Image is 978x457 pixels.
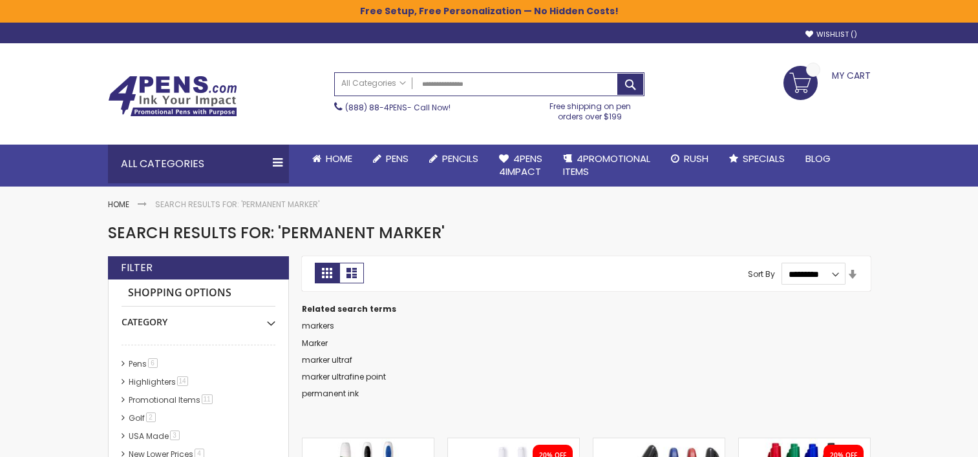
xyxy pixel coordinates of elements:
a: marker ultrafine point [302,371,386,382]
a: Specials [719,145,795,173]
strong: Search results for: 'permanent marker' [155,199,319,210]
strong: Filter [121,261,153,275]
a: Bic® Mark-It™ Permanent Marker [303,438,434,449]
span: 4PROMOTIONAL ITEMS [563,152,650,178]
a: Customized Dry Erase Fine Tip Permanent Marker - Full Color Imprint [448,438,579,449]
span: Pencils [442,152,478,165]
strong: Grid [315,263,339,283]
span: 2 [146,412,156,422]
a: 4PROMOTIONALITEMS [553,145,661,187]
a: Pencils [419,145,489,173]
a: Promotional Items11 [125,394,217,405]
a: Wishlist [805,30,857,39]
a: Blog [795,145,841,173]
span: Pens [386,152,409,165]
a: permanent ink [302,388,359,399]
a: All Categories [335,73,412,94]
span: Home [326,152,352,165]
a: Home [108,199,129,210]
span: 3 [170,431,180,440]
span: Specials [743,152,785,165]
a: 4Pens4impact [489,145,553,187]
span: 4Pens 4impact [499,152,542,178]
span: 6 [148,358,158,368]
span: Blog [805,152,831,165]
span: Search results for: 'permanent marker' [108,222,445,243]
a: USA Made3 [125,431,184,442]
span: - Call Now! [345,102,451,113]
a: marker ultraf [302,354,352,365]
a: Perma-Sharp Permanet Marker - Full Color Imprint [739,438,870,449]
span: 14 [177,376,188,386]
a: Pens6 [125,358,162,369]
a: (888) 88-4PENS [345,102,407,113]
span: Rush [684,152,708,165]
img: 4Pens Custom Pens and Promotional Products [108,76,237,117]
div: All Categories [108,145,289,183]
a: Rush [661,145,719,173]
dt: Related search terms [302,304,871,314]
div: Free shipping on pen orders over $199 [536,96,644,122]
a: Highlighters14 [125,376,193,387]
div: Category [122,307,275,329]
span: 11 [202,394,213,404]
a: Golf2 [125,412,160,423]
a: Pens [363,145,419,173]
strong: Shopping Options [122,279,275,307]
span: All Categories [341,78,406,88]
a: Marker [302,338,328,349]
a: USA Permanent Personalized Marker [593,438,725,449]
a: Home [302,145,363,173]
label: Sort By [748,269,775,279]
a: markers [302,320,334,331]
